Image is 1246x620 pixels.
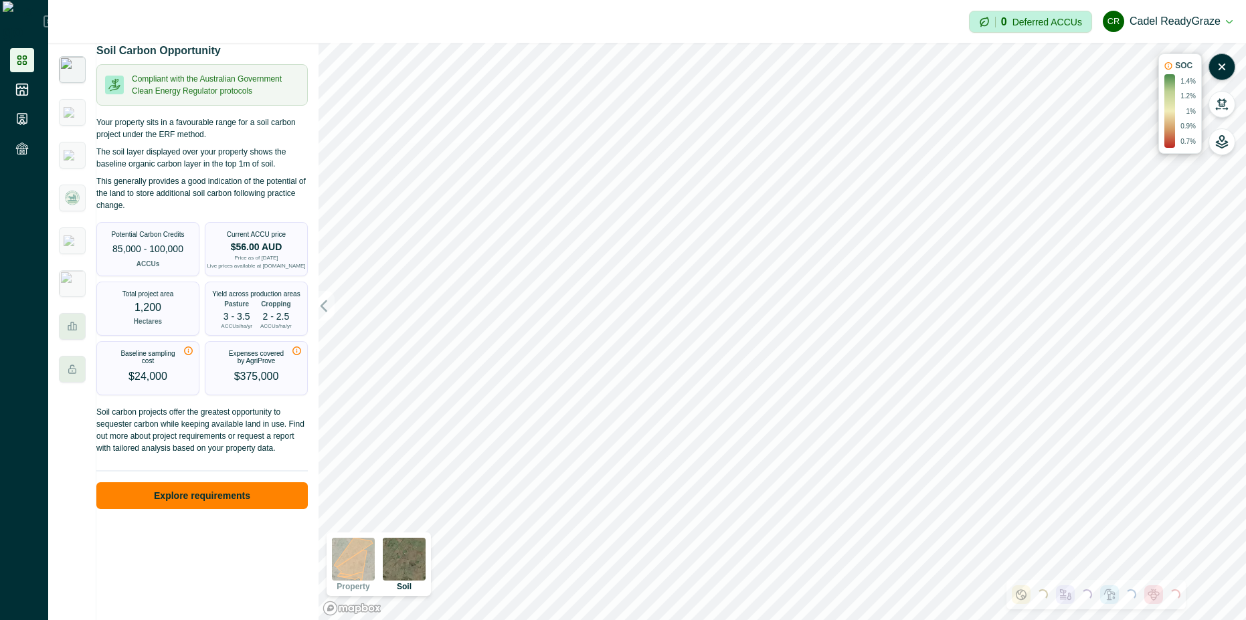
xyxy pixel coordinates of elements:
p: $375,000 [234,369,279,385]
a: Live prices available at [DOMAIN_NAME] [207,264,305,269]
p: Property [337,583,369,591]
p: The soil layer displayed over your property shows the baseline organic carbon layer in the top 1m... [96,146,308,170]
img: insight_readygraze.jpg [59,270,86,297]
a: Mapbox logo [323,601,381,616]
p: Deferred ACCUs [1012,17,1082,27]
p: $56.00 AUD [231,242,282,251]
p: $24,000 [128,369,167,385]
p: 1% [1186,106,1196,116]
p: Total project area [122,290,174,298]
p: 1,200 [135,302,161,314]
img: greenham_logo.png [64,107,81,118]
p: 0 [1001,17,1007,27]
p: This generally provides a good indication of the potential of the land to store additional soil c... [96,175,308,211]
p: 85,000 - 100,000 [112,242,183,256]
img: soil preview [383,538,426,581]
p: 2 - 2.5 [262,312,289,321]
p: Yield across production areas [212,290,300,298]
img: property preview [332,538,375,581]
p: SOC [1175,60,1192,72]
p: Compliant with the Australian Government Clean Energy Regulator protocols [132,73,299,97]
p: ACCUs/ha/yr [260,324,292,329]
p: Cropping [261,299,290,309]
p: 1.2% [1180,91,1196,101]
img: deforestation_free_beef.webp [64,189,81,207]
p: ACCUs/ha/yr [221,324,252,329]
p: Your property sits in a favourable range for a soil carbon project under the ERF method. [96,116,308,140]
p: ACCUs [137,259,159,269]
p: Baseline sampling cost [117,350,179,365]
button: Cadel ReadyGrazeCadel ReadyGraze [1103,5,1233,37]
img: greenham_never_ever.png [64,150,81,161]
p: Potential Carbon Credits [112,231,185,238]
img: ISCC-blue-logo-square_transparent.png [64,235,81,246]
p: 1.4% [1180,76,1196,86]
p: Pasture [224,299,249,309]
p: Soil Carbon Opportunity [96,43,221,59]
img: Logo [3,1,43,41]
p: Soil carbon projects offer the greatest opportunity to sequester carbon while keeping available l... [96,406,308,462]
p: Hectares [134,316,162,326]
p: 0.9% [1180,121,1196,131]
button: Explore requirements [96,482,308,509]
p: Soil [397,583,412,591]
p: Expenses covered by AgriProve [226,350,288,365]
p: Price as of [DATE] [234,255,278,261]
img: insight_carbon.png [59,56,86,83]
p: 3 - 3.5 [224,312,250,321]
p: Current ACCU price [227,231,286,238]
p: 0.7% [1180,136,1196,146]
canvas: Map [319,43,1246,620]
